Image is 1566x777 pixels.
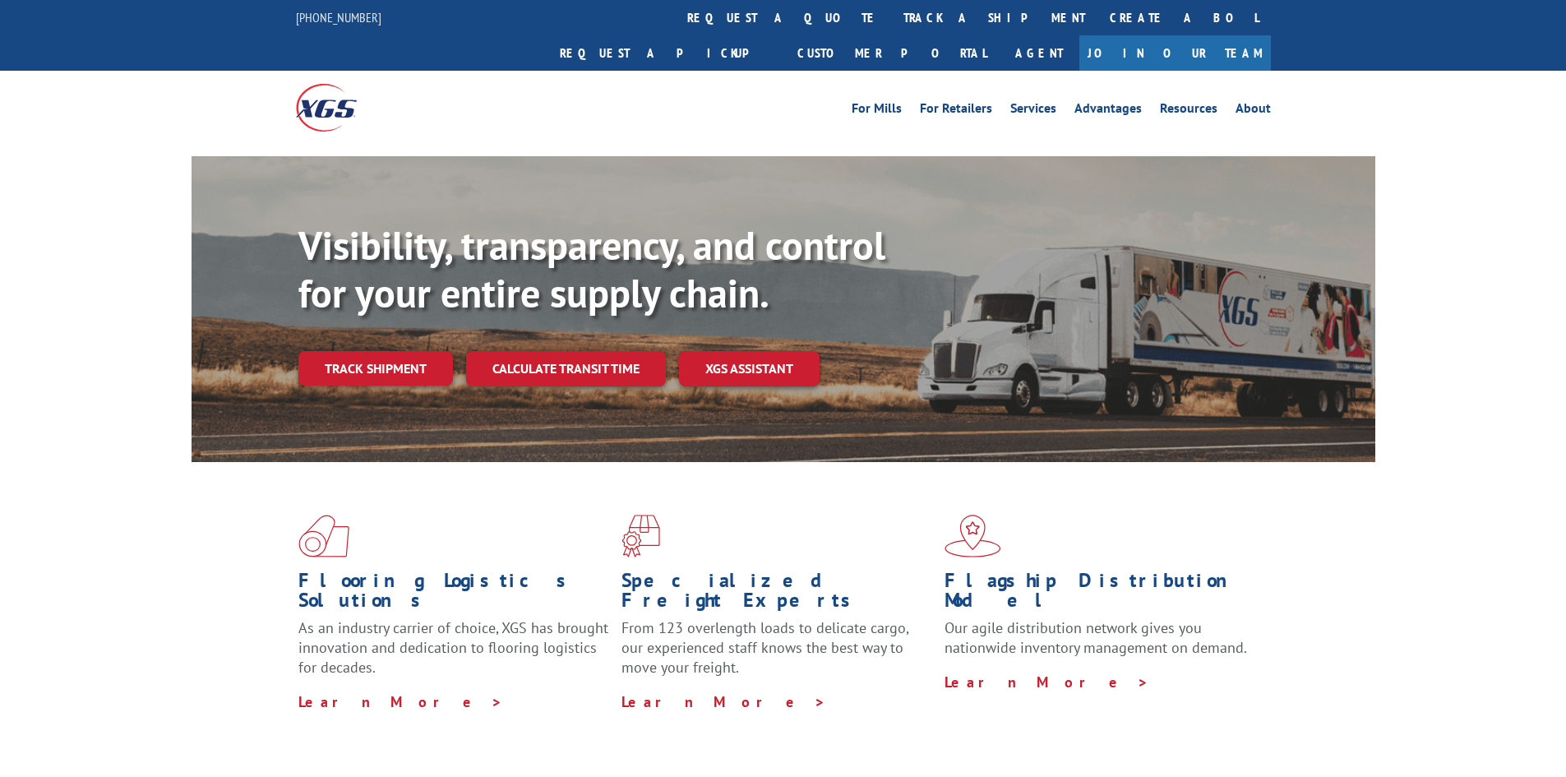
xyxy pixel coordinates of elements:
p: From 123 overlength loads to delicate cargo, our experienced staff knows the best way to move you... [621,618,932,691]
h1: Flooring Logistics Solutions [298,571,609,618]
a: Services [1010,102,1056,120]
span: Our agile distribution network gives you nationwide inventory management on demand. [945,618,1247,657]
a: Track shipment [298,351,453,386]
a: Calculate transit time [466,351,666,386]
img: xgs-icon-flagship-distribution-model-red [945,515,1001,557]
h1: Specialized Freight Experts [621,571,932,618]
a: Learn More > [298,692,503,711]
a: Agent [999,35,1079,71]
a: Learn More > [945,673,1149,691]
span: As an industry carrier of choice, XGS has brought innovation and dedication to flooring logistics... [298,618,608,677]
a: XGS ASSISTANT [679,351,820,386]
a: About [1236,102,1271,120]
img: xgs-icon-focused-on-flooring-red [621,515,660,557]
a: [PHONE_NUMBER] [296,9,381,25]
a: Advantages [1074,102,1142,120]
a: Request a pickup [547,35,785,71]
a: For Retailers [920,102,992,120]
h1: Flagship Distribution Model [945,571,1255,618]
a: Join Our Team [1079,35,1271,71]
a: Customer Portal [785,35,999,71]
a: Resources [1160,102,1217,120]
img: xgs-icon-total-supply-chain-intelligence-red [298,515,349,557]
a: Learn More > [621,692,826,711]
a: For Mills [852,102,902,120]
b: Visibility, transparency, and control for your entire supply chain. [298,220,885,318]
